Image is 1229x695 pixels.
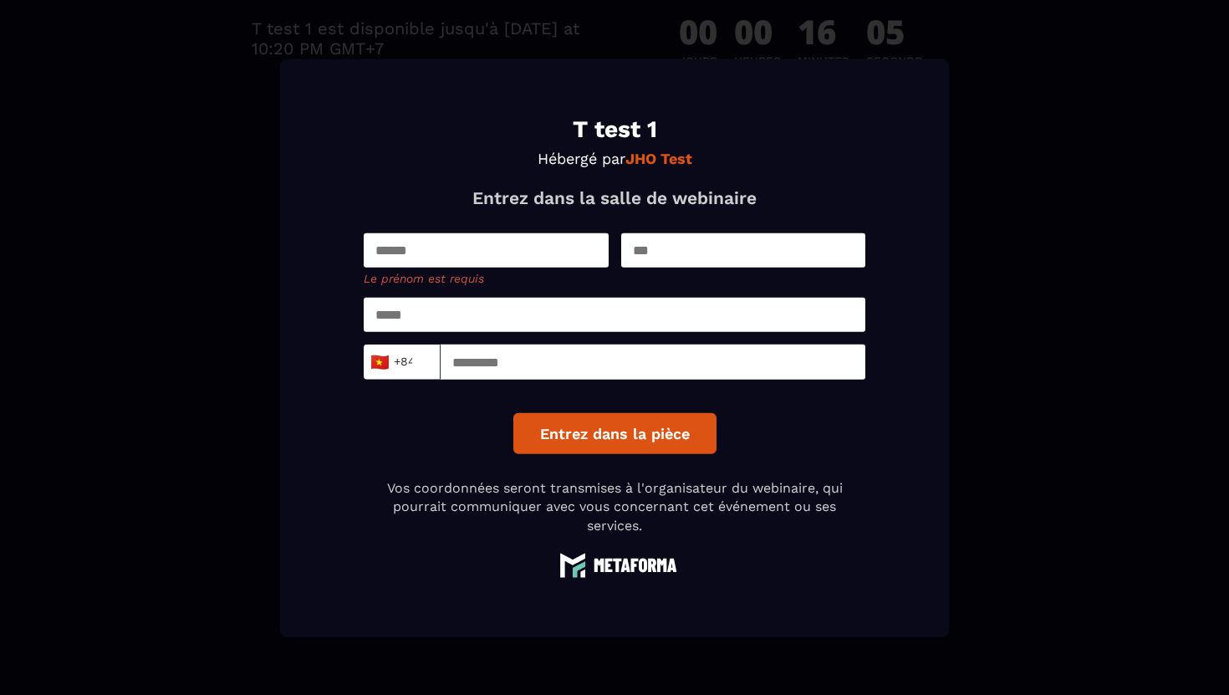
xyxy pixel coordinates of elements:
[364,187,865,207] p: Entrez dans la salle de webinaire
[364,344,441,379] div: Search for option
[369,350,390,373] span: 🇻🇳
[513,412,716,453] button: Entrez dans la pièce
[364,117,865,141] h1: T test 1
[413,349,426,374] input: Search for option
[364,478,865,534] p: Vos coordonnées seront transmises à l'organisateur du webinaire, qui pourrait communiquer avec vo...
[375,350,410,373] span: +84
[625,149,692,166] strong: JHO Test
[364,271,484,284] span: Le prénom est requis
[552,551,677,577] img: logo
[364,149,865,166] p: Hébergé par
